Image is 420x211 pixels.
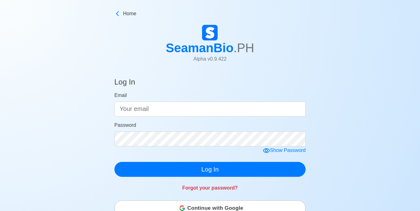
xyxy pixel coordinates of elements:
span: Home [123,10,136,17]
a: SeamanBio.PHAlpha v0.9.422 [166,25,254,68]
a: Forgot your password? [182,185,238,190]
img: Logo [202,25,218,40]
h4: Log In [114,78,135,89]
h1: SeamanBio [166,40,254,55]
a: Home [114,10,306,17]
div: Show Password [263,147,306,154]
span: Email [114,93,127,98]
p: Alpha v 0.9.422 [166,55,254,63]
input: Your email [114,102,306,117]
span: Password [114,122,136,128]
button: Log In [114,162,306,177]
span: .PH [233,41,254,55]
